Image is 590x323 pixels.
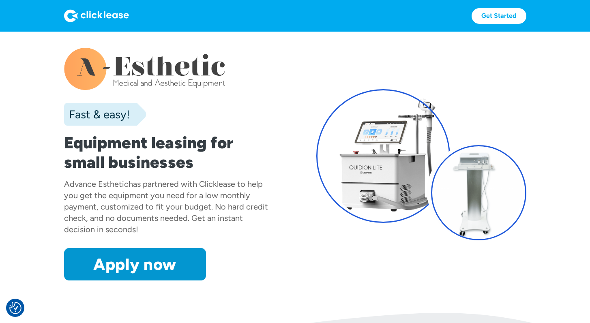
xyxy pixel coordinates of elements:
div: Advance Esthetic [64,179,129,189]
h1: Equipment leasing for small businesses [64,133,274,172]
a: Get Started [472,8,526,24]
div: has partnered with Clicklease to help you get the equipment you need for a low monthly payment, c... [64,179,268,234]
img: Revisit consent button [9,302,21,314]
img: Logo [64,9,129,22]
div: Fast & easy! [64,106,130,122]
button: Consent Preferences [9,302,21,314]
a: Apply now [64,248,206,280]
